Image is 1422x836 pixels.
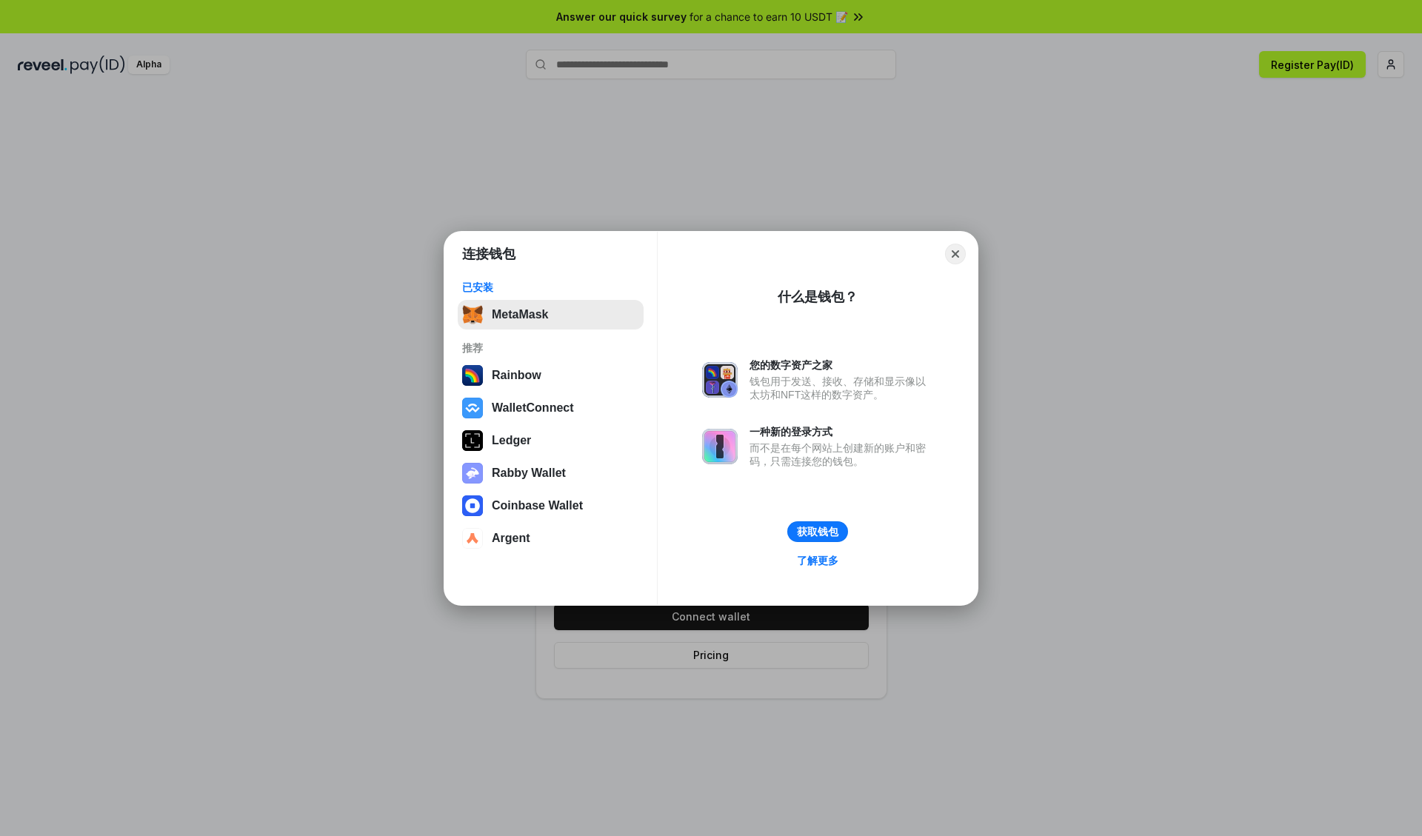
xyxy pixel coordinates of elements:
[945,244,966,264] button: Close
[462,528,483,549] img: svg+xml,%3Csvg%20width%3D%2228%22%20height%3D%2228%22%20viewBox%3D%220%200%2028%2028%22%20fill%3D...
[778,288,858,306] div: 什么是钱包？
[702,362,738,398] img: svg+xml,%3Csvg%20xmlns%3D%22http%3A%2F%2Fwww.w3.org%2F2000%2Fsvg%22%20fill%3D%22none%22%20viewBox...
[797,554,838,567] div: 了解更多
[462,365,483,386] img: svg+xml,%3Csvg%20width%3D%22120%22%20height%3D%22120%22%20viewBox%3D%220%200%20120%20120%22%20fil...
[462,495,483,516] img: svg+xml,%3Csvg%20width%3D%2228%22%20height%3D%2228%22%20viewBox%3D%220%200%2028%2028%22%20fill%3D...
[750,375,933,401] div: 钱包用于发送、接收、存储和显示像以太坊和NFT这样的数字资产。
[458,426,644,455] button: Ledger
[492,434,531,447] div: Ledger
[492,532,530,545] div: Argent
[458,361,644,390] button: Rainbow
[797,525,838,538] div: 获取钱包
[702,429,738,464] img: svg+xml,%3Csvg%20xmlns%3D%22http%3A%2F%2Fwww.w3.org%2F2000%2Fsvg%22%20fill%3D%22none%22%20viewBox...
[462,281,639,294] div: 已安装
[492,308,548,321] div: MetaMask
[458,300,644,330] button: MetaMask
[492,401,574,415] div: WalletConnect
[750,358,933,372] div: 您的数字资产之家
[458,393,644,423] button: WalletConnect
[458,524,644,553] button: Argent
[462,341,639,355] div: 推荐
[458,491,644,521] button: Coinbase Wallet
[492,369,541,382] div: Rainbow
[462,304,483,325] img: svg+xml,%3Csvg%20fill%3D%22none%22%20height%3D%2233%22%20viewBox%3D%220%200%2035%2033%22%20width%...
[462,398,483,418] img: svg+xml,%3Csvg%20width%3D%2228%22%20height%3D%2228%22%20viewBox%3D%220%200%2028%2028%22%20fill%3D...
[787,521,848,542] button: 获取钱包
[492,467,566,480] div: Rabby Wallet
[492,499,583,512] div: Coinbase Wallet
[458,458,644,488] button: Rabby Wallet
[462,463,483,484] img: svg+xml,%3Csvg%20xmlns%3D%22http%3A%2F%2Fwww.w3.org%2F2000%2Fsvg%22%20fill%3D%22none%22%20viewBox...
[750,425,933,438] div: 一种新的登录方式
[462,245,515,263] h1: 连接钱包
[750,441,933,468] div: 而不是在每个网站上创建新的账户和密码，只需连接您的钱包。
[788,551,847,570] a: 了解更多
[462,430,483,451] img: svg+xml,%3Csvg%20xmlns%3D%22http%3A%2F%2Fwww.w3.org%2F2000%2Fsvg%22%20width%3D%2228%22%20height%3...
